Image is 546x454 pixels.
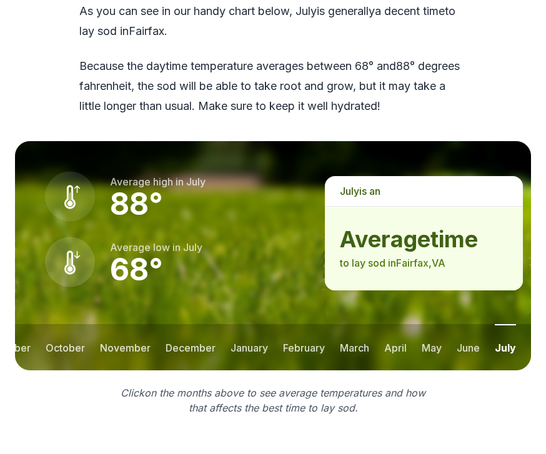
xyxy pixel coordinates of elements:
p: Average high in [110,175,206,190]
span: july [186,176,206,189]
p: Click on the months above to see average temperatures and how that affects the best time to lay sod. [113,386,433,416]
button: april [384,325,407,371]
p: Average low in [110,240,202,255]
button: july [495,325,516,371]
button: june [457,325,480,371]
strong: 68 ° [110,252,163,289]
div: As you can see in our handy chart below, is generally a decent time to lay sod in Fairfax . [79,2,467,117]
button: december [166,325,216,371]
span: july [340,185,359,198]
strong: 88 ° [110,186,163,223]
p: to lay sod in Fairfax , VA [340,256,508,271]
p: Because the daytime temperature averages between 68 ° and 88 ° degrees fahrenheit, the sod will b... [79,57,467,117]
button: march [340,325,369,371]
button: may [422,325,442,371]
span: july [295,5,317,18]
button: october [46,325,85,371]
span: july [183,242,202,254]
button: november [100,325,151,371]
p: is a n [325,177,523,207]
strong: average time [340,227,508,252]
button: february [283,325,325,371]
button: january [231,325,268,371]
